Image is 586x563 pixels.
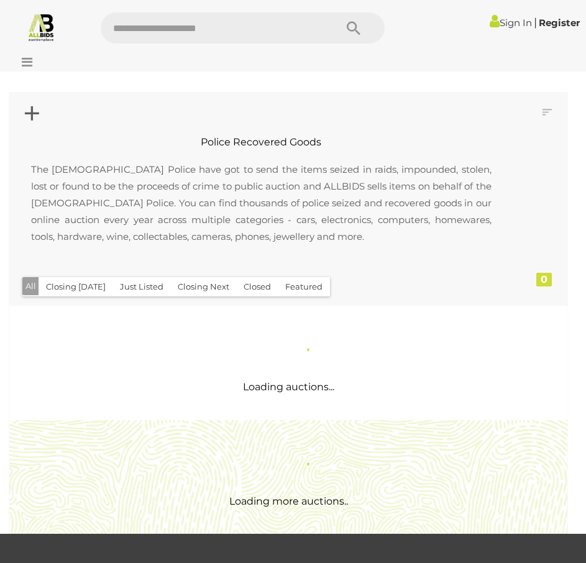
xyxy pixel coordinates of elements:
[170,277,237,296] button: Closing Next
[39,277,113,296] button: Closing [DATE]
[536,273,552,286] div: 0
[490,17,532,29] a: Sign In
[27,12,56,42] img: Allbids.com.au
[112,277,171,296] button: Just Listed
[19,149,504,257] p: The [DEMOGRAPHIC_DATA] Police have got to send the items seized in raids, impounded, stolen, lost...
[229,495,348,507] span: Loading more auctions..
[323,12,385,43] button: Search
[534,16,537,29] span: |
[278,277,330,296] button: Featured
[236,277,278,296] button: Closed
[539,17,580,29] a: Register
[19,137,504,148] h2: Police Recovered Goods
[243,381,334,393] span: Loading auctions...
[22,277,39,295] button: All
